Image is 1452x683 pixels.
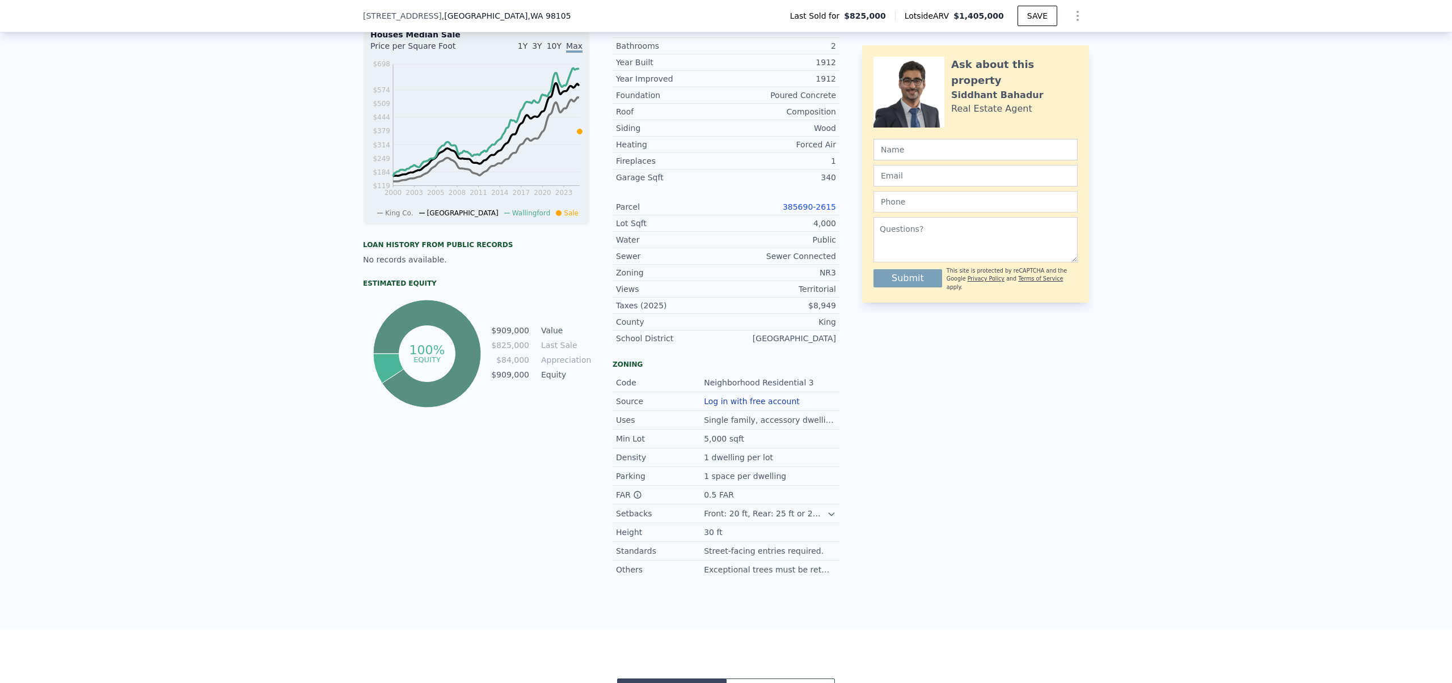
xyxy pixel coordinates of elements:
div: Height [616,527,704,538]
span: Wallingford [512,209,551,217]
tspan: $184 [373,168,390,176]
div: Zoning [613,360,839,369]
div: 5,000 sqft [704,433,746,444]
td: Value [539,324,590,337]
span: Lotside ARV [905,10,953,22]
input: Email [873,165,1078,186]
tspan: 2008 [449,189,466,197]
div: Ask about this property [951,57,1078,88]
div: Standards [616,545,704,557]
span: , [GEOGRAPHIC_DATA] [442,10,571,22]
tspan: 2000 [385,189,402,197]
div: Code [616,377,704,388]
span: $1,405,000 [953,11,1004,20]
a: 385690-2615 [783,202,836,211]
tspan: $698 [373,60,390,68]
a: Privacy Policy [968,275,1004,282]
div: Real Estate Agent [951,102,1032,116]
div: 2 [726,40,836,52]
div: This site is protected by reCAPTCHA and the Google and apply. [947,267,1078,291]
td: $825,000 [491,339,530,351]
div: Estimated Equity [363,279,590,288]
tspan: $444 [373,113,390,121]
button: SAVE [1018,6,1057,26]
div: 30 ft [704,527,724,538]
div: 1 space per dwelling [704,470,788,482]
td: Equity [539,368,590,381]
div: Sewer [616,251,726,262]
div: 1912 [726,73,836,84]
div: Source [616,396,704,407]
span: , WA 98105 [527,11,571,20]
span: King Co. [385,209,413,217]
div: Bathrooms [616,40,726,52]
div: Loan history from public records [363,240,590,249]
div: Siding [616,122,726,134]
div: NR3 [726,267,836,278]
div: Wood [726,122,836,134]
div: 1 dwelling per lot [704,452,775,463]
div: Composition [726,106,836,117]
div: 0.5 FAR [704,489,736,500]
button: Log in with free account [704,397,800,406]
div: Year Built [616,57,726,68]
div: Sewer Connected [726,251,836,262]
tspan: $314 [373,141,390,149]
td: Last Sale [539,339,590,351]
tspan: 2017 [513,189,530,197]
div: Street-facing entries required. [704,545,826,557]
div: Uses [616,414,704,426]
div: Views [616,283,726,295]
span: $825,000 [844,10,886,22]
div: Roof [616,106,726,117]
div: Min Lot [616,433,704,444]
span: Max [566,41,583,53]
div: Single family, accessory dwellings. [704,414,836,426]
div: Front: 20 ft, Rear: 25 ft or 20% of lot depth (min. 10 ft), Side: 5 ft [704,508,827,519]
div: [GEOGRAPHIC_DATA] [726,333,836,344]
tspan: 2020 [534,189,551,197]
tspan: $249 [373,155,390,163]
div: King [726,316,836,328]
tspan: $119 [373,182,390,190]
div: Lot Sqft [616,218,726,229]
span: 3Y [532,41,542,50]
div: FAR [616,489,704,500]
tspan: $574 [373,86,390,94]
div: Setbacks [616,508,704,519]
input: Name [873,139,1078,160]
button: Show Options [1066,5,1089,27]
td: $84,000 [491,354,530,366]
div: 340 [726,172,836,183]
a: Terms of Service [1018,275,1063,282]
div: Fireplaces [616,155,726,167]
td: $909,000 [491,324,530,337]
input: Phone [873,191,1078,213]
tspan: equity [413,355,441,363]
div: 1912 [726,57,836,68]
span: Last Sold for [790,10,845,22]
div: Zoning [616,267,726,278]
span: Sale [564,209,579,217]
div: Territorial [726,283,836,295]
span: 10Y [547,41,562,50]
div: Siddhant Bahadur [951,88,1044,102]
tspan: 2014 [491,189,509,197]
div: Year Improved [616,73,726,84]
div: County [616,316,726,328]
div: 4,000 [726,218,836,229]
div: Public [726,234,836,245]
div: Heating [616,139,726,150]
div: Exceptional trees must be retained. [704,564,836,575]
div: Parcel [616,201,726,213]
tspan: 2023 [555,189,573,197]
span: [STREET_ADDRESS] [363,10,442,22]
tspan: $379 [373,127,390,135]
div: Price per Square Foot [370,40,476,58]
div: Taxes (2025) [616,300,726,311]
button: Submit [873,269,942,287]
td: Appreciation [539,354,590,366]
div: Poured Concrete [726,90,836,101]
span: [GEOGRAPHIC_DATA] [427,209,499,217]
tspan: 100% [409,343,445,357]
